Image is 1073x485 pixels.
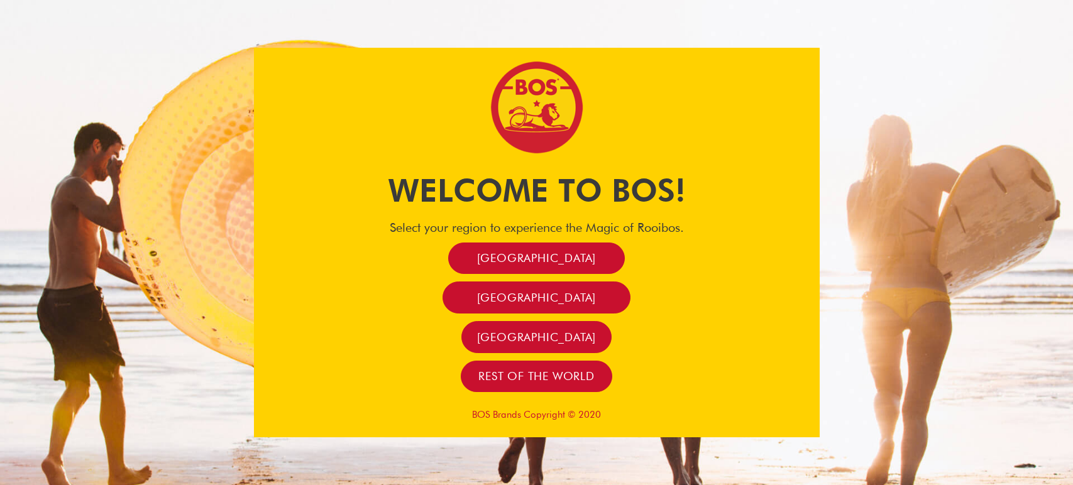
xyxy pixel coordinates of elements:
span: Rest of the world [478,369,595,383]
a: [GEOGRAPHIC_DATA] [461,321,611,353]
span: [GEOGRAPHIC_DATA] [477,330,597,344]
a: Rest of the world [461,361,612,393]
img: Bos Brands [490,60,584,155]
span: [GEOGRAPHIC_DATA] [477,290,597,305]
span: [GEOGRAPHIC_DATA] [477,251,597,265]
h1: Welcome to BOS! [254,168,820,212]
h4: Select your region to experience the Magic of Rooibos. [254,220,820,235]
a: [GEOGRAPHIC_DATA] [443,281,631,313]
p: BOS Brands Copyright © 2020 [254,409,820,420]
a: [GEOGRAPHIC_DATA] [448,242,625,275]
